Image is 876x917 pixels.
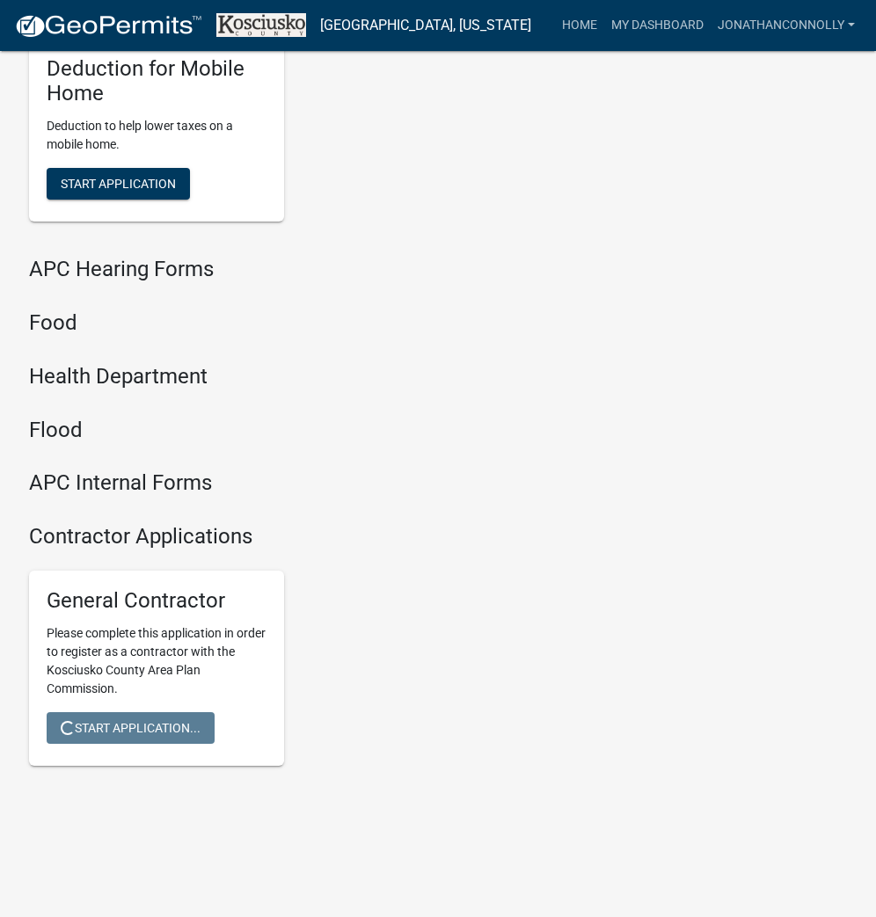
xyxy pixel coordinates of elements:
[47,588,266,614] h5: General Contractor
[555,9,604,42] a: Home
[29,470,566,496] h4: APC Internal Forms
[29,524,566,780] wm-workflow-list-section: Contractor Applications
[604,9,711,42] a: My Dashboard
[47,31,266,106] h5: Auditor Veterans Deduction for Mobile Home
[61,720,201,734] span: Start Application...
[29,524,566,549] h4: Contractor Applications
[320,11,531,40] a: [GEOGRAPHIC_DATA], [US_STATE]
[47,624,266,698] p: Please complete this application in order to register as a contractor with the Kosciusko County A...
[29,364,566,389] h4: Health Department
[216,13,306,37] img: Kosciusko County, Indiana
[711,9,862,42] a: JONATHANCONNOLLY
[61,177,176,191] span: Start Application
[47,712,215,744] button: Start Application...
[29,257,566,282] h4: APC Hearing Forms
[47,117,266,154] p: Deduction to help lower taxes on a mobile home.
[47,168,190,200] button: Start Application
[29,310,566,336] h4: Food
[29,418,566,443] h4: Flood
